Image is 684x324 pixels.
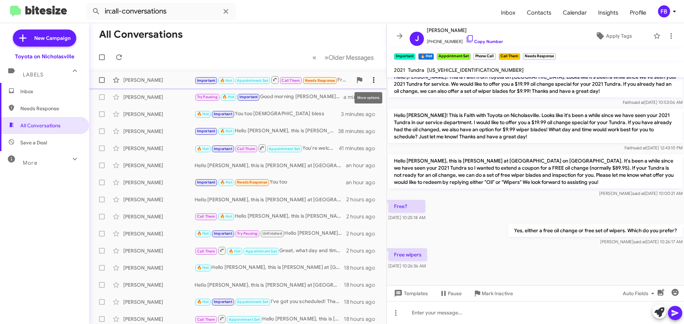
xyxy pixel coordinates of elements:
small: Needs Response [523,53,556,60]
p: Free wipers [388,248,427,261]
button: Pause [434,287,467,300]
span: Important [239,95,258,99]
span: 🔥 Hot [229,249,241,254]
a: Profile [624,2,652,23]
span: 🔥 Hot [197,147,209,151]
div: [PERSON_NAME] [123,94,195,101]
span: Important [214,299,232,304]
span: Try Pausing [237,231,258,236]
button: Previous [308,50,321,65]
span: Important [197,180,216,185]
div: Hello [PERSON_NAME], this is [PERSON_NAME] at [GEOGRAPHIC_DATA] on [GEOGRAPHIC_DATA]. It's been a... [195,212,346,221]
div: an hour ago [346,162,381,169]
div: Hello [PERSON_NAME], this is [PERSON_NAME] at [GEOGRAPHIC_DATA] on [GEOGRAPHIC_DATA]. It's been a... [195,196,346,203]
a: Contacts [521,2,557,23]
div: [PERSON_NAME] [123,315,195,323]
span: Important [197,78,216,83]
span: Important [197,129,216,133]
div: [PERSON_NAME] [123,196,195,203]
span: said at [634,145,646,150]
span: Appointment Set [269,147,300,151]
div: 18 hours ago [344,281,381,288]
span: Try Pausing [197,95,218,99]
button: FB [652,5,676,17]
div: 41 minutes ago [339,145,381,152]
button: Mark Inactive [467,287,519,300]
div: 2 hours ago [346,230,381,237]
span: said at [632,191,645,196]
span: 🔥 Hot [220,78,232,83]
span: 🔥 Hot [197,112,209,116]
span: [PHONE_NUMBER] [427,34,503,45]
span: said at [632,100,644,105]
div: [PERSON_NAME] [123,145,195,152]
div: Hello [PERSON_NAME], this is [PERSON_NAME] at Toyota on [GEOGRAPHIC_DATA]. It's been a while sinc... [195,229,346,238]
span: Pause [448,287,462,300]
span: Call Them [197,317,216,322]
span: [PERSON_NAME] [DATE] 10:00:21 AM [599,191,683,196]
span: Appointment Set [229,317,260,322]
span: 🔥 Hot [220,180,232,185]
small: Important [394,53,415,60]
span: Labels [23,71,43,78]
div: Hello [PERSON_NAME], this is [PERSON_NAME] at [GEOGRAPHIC_DATA] on [GEOGRAPHIC_DATA]. It's been a... [195,314,344,323]
span: » [325,53,328,62]
div: Toyota on Nicholasville [15,53,74,60]
span: All Conversations [20,122,61,129]
span: Call Them [197,249,216,254]
div: You too [DEMOGRAPHIC_DATA] bless [195,110,341,118]
span: Needs Response [305,78,335,83]
span: [DATE] 10:25:18 AM [388,215,425,220]
span: Appointment Set [237,299,268,304]
nav: Page navigation example [309,50,378,65]
div: 2 hours ago [346,196,381,203]
span: 🔥 Hot [197,265,209,270]
span: [PERSON_NAME] [427,26,503,34]
div: You too [195,178,346,186]
div: Hello [PERSON_NAME], this is [PERSON_NAME] at [GEOGRAPHIC_DATA] on [GEOGRAPHIC_DATA]. It's been a... [195,264,344,272]
span: 🔥 Hot [220,214,232,219]
span: Needs Response [237,180,267,185]
div: 18 hours ago [344,264,381,271]
div: More options [354,92,382,103]
span: 2021 [394,67,405,73]
span: Call Them [197,214,216,219]
div: 18 hours ago [344,315,381,323]
div: a minute ago [343,94,381,101]
span: Call Them [281,78,300,83]
div: [PERSON_NAME] [123,111,195,118]
div: You're welcome and have a great day! [195,144,339,153]
a: Insights [592,2,624,23]
span: Faith [DATE] 10:53:06 AM [623,100,683,105]
p: Hello [PERSON_NAME]! This is Faith from Toyota on [GEOGRAPHIC_DATA]. Looks like it's been a while... [388,70,683,97]
span: Calendar [557,2,592,23]
a: Copy Number [466,39,503,44]
div: Good morning [PERSON_NAME]! I'm just following up to see if you'd still like to schedule for the ... [195,93,343,101]
div: 2 hours ago [346,213,381,220]
p: Yes, either a free oil change or free set of wipers. Which do you prefer? [508,224,683,237]
span: Mark Inactive [482,287,513,300]
span: Inbox [20,88,81,95]
div: [PERSON_NAME] [123,281,195,288]
div: [PERSON_NAME] [123,247,195,254]
button: Next [320,50,378,65]
div: 3 minutes ago [341,111,381,118]
div: [PERSON_NAME] [123,128,195,135]
button: Auto Fields [617,287,663,300]
p: Hello [PERSON_NAME]! This is Faith with Toyota on Nicholasville. Looks like it's been a while sin... [388,109,683,143]
small: Appointment Set [437,53,471,60]
p: Hello [PERSON_NAME], this is [PERSON_NAME] at [GEOGRAPHIC_DATA] on [GEOGRAPHIC_DATA]. It's been a... [388,154,683,188]
button: Templates [387,287,434,300]
small: 🔥 Hot [418,53,434,60]
span: [US_VEHICLE_IDENTIFICATION_NUMBER] [427,67,524,73]
div: FB [658,5,670,17]
div: Great, what day and time works best for you? [195,246,346,255]
span: Unfinished [263,231,282,236]
span: 🔥 Hot [197,231,209,236]
small: Phone Call [473,53,496,60]
span: Needs Response [20,105,81,112]
span: 🔥 Hot [222,95,234,99]
span: said at [633,239,646,244]
span: Appointment Set [237,78,268,83]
